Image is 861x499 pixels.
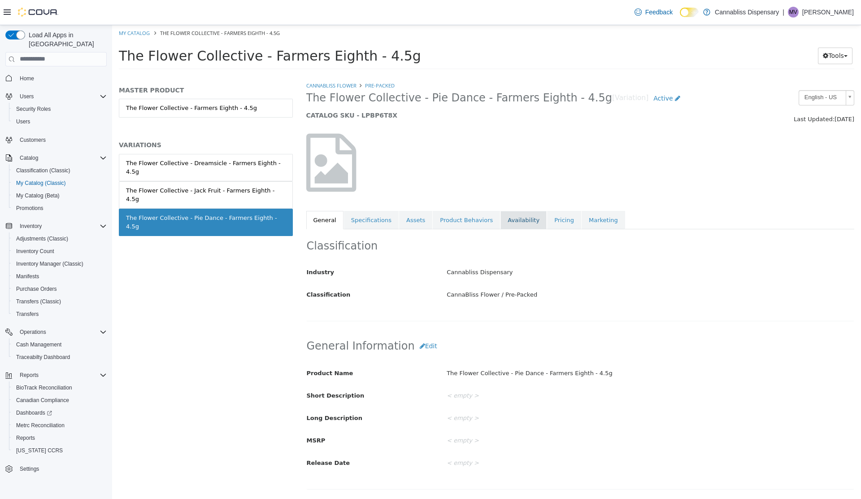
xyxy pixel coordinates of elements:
[9,232,110,245] button: Adjustments (Classic)
[194,57,244,64] a: CannaBliss Flower
[13,258,107,269] span: Inventory Manager (Classic)
[13,190,107,201] span: My Catalog (Beta)
[16,370,42,381] button: Reports
[470,186,513,205] a: Marketing
[194,66,500,80] span: The Flower Collective - Pie Dance - Farmers Eighth - 4.5g
[2,133,110,146] button: Customers
[13,284,107,294] span: Purchase Orders
[388,186,435,205] a: Availability
[195,390,250,396] span: Long Description
[13,382,76,393] a: BioTrack Reconciliation
[631,3,676,21] a: Feedback
[687,65,742,80] a: English - US
[9,115,110,128] button: Users
[20,136,46,144] span: Customers
[7,74,181,92] a: The Flower Collective - Farmers Eighth - 4.5g
[16,153,42,163] button: Catalog
[195,214,742,228] h2: Classification
[16,409,52,416] span: Dashboards
[25,31,107,48] span: Load All Apps in [GEOGRAPHIC_DATA]
[194,86,602,94] h5: CATALOG SKU - LPBP6T8X
[2,152,110,164] button: Catalog
[16,397,69,404] span: Canadian Compliance
[13,445,66,456] a: [US_STATE] CCRS
[14,161,174,179] div: The Flower Collective - Jack Fruit - Farmers Eighth - 4.5g
[20,372,39,379] span: Reports
[13,309,42,320] a: Transfers
[7,116,181,124] h5: VARIATIONS
[9,407,110,419] a: Dashboards
[16,73,38,84] a: Home
[14,188,174,206] div: The Flower Collective - Pie Dance - Farmers Eighth - 4.5g
[16,260,83,267] span: Inventory Manager (Classic)
[13,407,107,418] span: Dashboards
[9,270,110,283] button: Manifests
[16,221,45,232] button: Inventory
[2,462,110,475] button: Settings
[20,93,34,100] span: Users
[195,313,742,329] h2: General Information
[13,165,107,176] span: Classification (Classic)
[16,135,49,145] a: Customers
[16,192,60,199] span: My Catalog (Beta)
[13,178,107,188] span: My Catalog (Classic)
[9,177,110,189] button: My Catalog (Classic)
[18,8,58,17] img: Cova
[20,223,42,230] span: Inventory
[13,246,58,257] a: Inventory Count
[13,284,61,294] a: Purchase Orders
[13,271,107,282] span: Manifests
[16,311,39,318] span: Transfers
[9,351,110,363] button: Traceabilty Dashboard
[9,394,110,407] button: Canadian Compliance
[328,341,748,356] div: The Flower Collective - Pie Dance - Farmers Eighth - 4.5g
[2,90,110,103] button: Users
[435,186,469,205] a: Pricing
[9,419,110,432] button: Metrc Reconciliation
[9,189,110,202] button: My Catalog (Beta)
[789,7,797,18] span: MV
[16,463,107,474] span: Settings
[328,240,748,255] div: Cannabliss Dispensary
[9,245,110,258] button: Inventory Count
[680,8,699,17] input: Dark Mode
[788,7,799,18] div: Moniece Vigil
[16,153,107,163] span: Catalog
[13,178,70,188] a: My Catalog (Classic)
[13,258,87,269] a: Inventory Manager (Classic)
[328,385,748,401] div: < empty >
[13,233,72,244] a: Adjustments (Classic)
[783,7,784,18] p: |
[14,134,174,151] div: The Flower Collective - Dreamsicle - Farmers Eighth - 4.5g
[7,4,38,11] a: My Catalog
[16,298,61,305] span: Transfers (Classic)
[13,116,107,127] span: Users
[16,341,61,348] span: Cash Management
[232,186,287,205] a: Specifications
[13,203,47,214] a: Promotions
[16,118,30,125] span: Users
[13,407,56,418] a: Dashboards
[253,57,283,64] a: Pre-Packed
[9,444,110,457] button: [US_STATE] CCRS
[16,370,107,381] span: Reports
[13,271,43,282] a: Manifests
[16,73,107,84] span: Home
[195,345,241,351] span: Product Name
[687,66,730,79] span: English - US
[328,408,748,424] div: < empty >
[16,327,50,337] button: Operations
[321,186,388,205] a: Product Behaviors
[9,432,110,444] button: Reports
[13,352,107,363] span: Traceabilty Dashboard
[9,308,110,320] button: Transfers
[16,179,66,187] span: My Catalog (Classic)
[20,465,39,473] span: Settings
[9,258,110,270] button: Inventory Manager (Classic)
[16,248,54,255] span: Inventory Count
[7,61,181,69] h5: MASTER PRODUCT
[195,412,213,419] span: MSRP
[2,220,110,232] button: Inventory
[195,244,222,250] span: Industry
